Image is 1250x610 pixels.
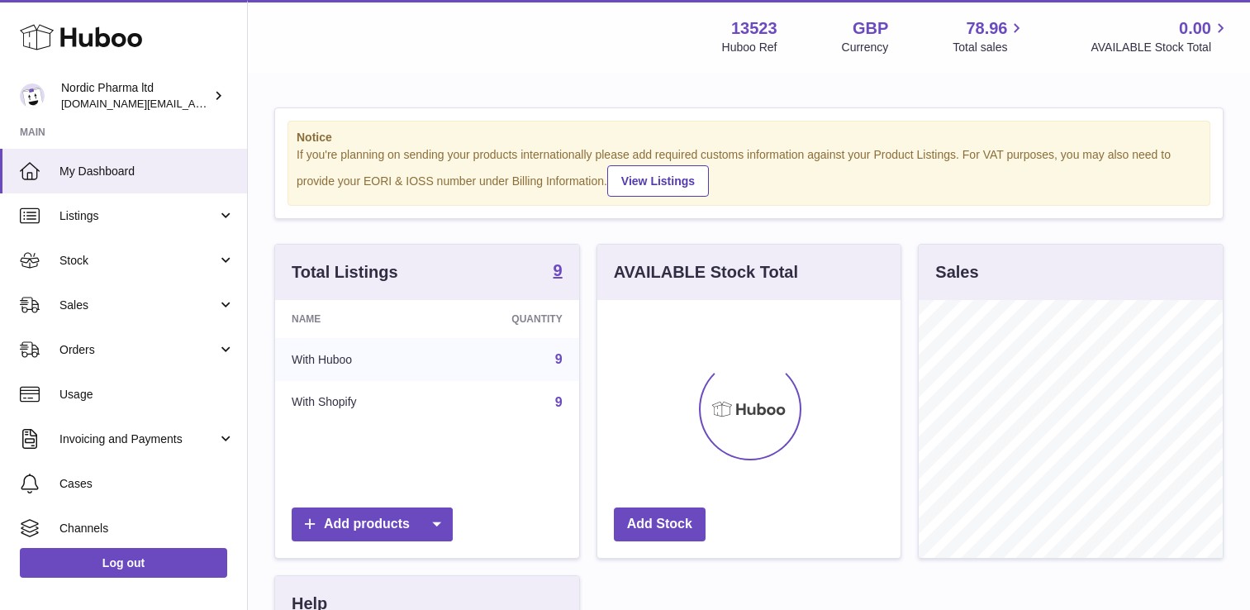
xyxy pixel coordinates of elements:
[555,395,563,409] a: 9
[554,262,563,282] a: 9
[20,548,227,578] a: Log out
[297,147,1201,197] div: If you're planning on sending your products internationally please add required customs informati...
[614,508,706,541] a: Add Stock
[966,17,1007,40] span: 78.96
[555,352,563,366] a: 9
[1091,40,1230,55] span: AVAILABLE Stock Total
[59,476,235,492] span: Cases
[292,261,398,284] h3: Total Listings
[20,83,45,108] img: accounts.uk@nordicpharma.com
[59,298,217,313] span: Sales
[853,17,888,40] strong: GBP
[297,130,1201,145] strong: Notice
[842,40,889,55] div: Currency
[953,17,1026,55] a: 78.96 Total sales
[292,508,453,541] a: Add products
[59,253,217,269] span: Stock
[59,208,217,224] span: Listings
[275,300,439,338] th: Name
[275,381,439,424] td: With Shopify
[1179,17,1211,40] span: 0.00
[275,338,439,381] td: With Huboo
[59,521,235,536] span: Channels
[439,300,578,338] th: Quantity
[1091,17,1230,55] a: 0.00 AVAILABLE Stock Total
[61,97,329,110] span: [DOMAIN_NAME][EMAIL_ADDRESS][DOMAIN_NAME]
[607,165,709,197] a: View Listings
[59,387,235,403] span: Usage
[614,261,798,284] h3: AVAILABLE Stock Total
[59,342,217,358] span: Orders
[953,40,1026,55] span: Total sales
[554,262,563,279] strong: 9
[59,431,217,447] span: Invoicing and Payments
[731,17,777,40] strong: 13523
[935,261,978,284] h3: Sales
[61,80,210,112] div: Nordic Pharma ltd
[722,40,777,55] div: Huboo Ref
[59,164,235,179] span: My Dashboard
